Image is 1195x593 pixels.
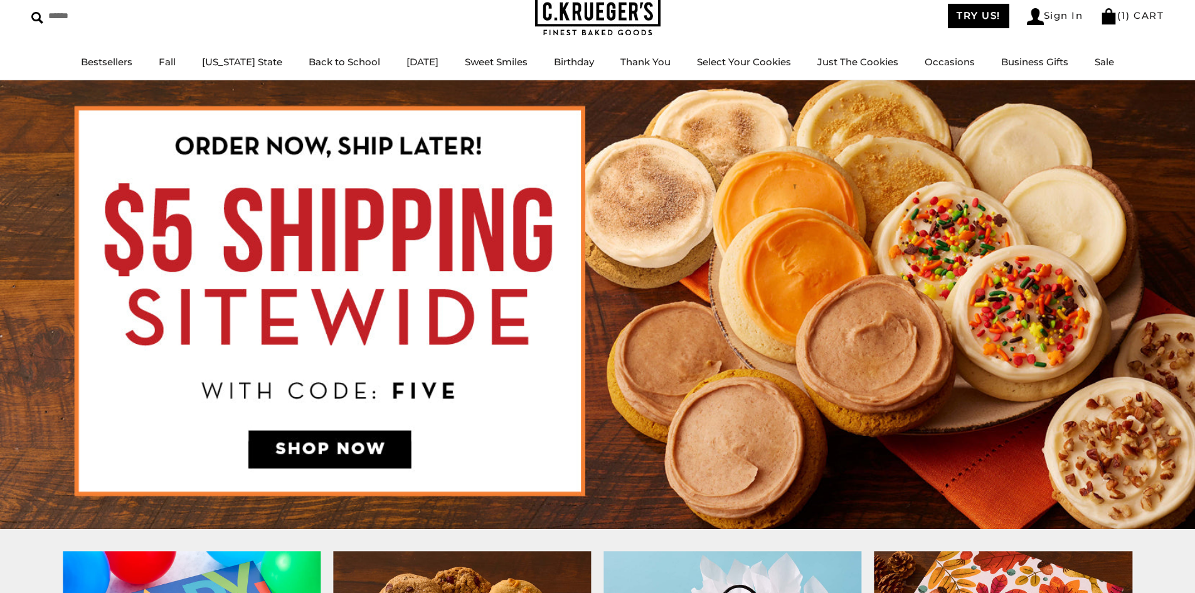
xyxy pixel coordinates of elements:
[697,56,791,68] a: Select Your Cookies
[406,56,438,68] a: [DATE]
[1001,56,1068,68] a: Business Gifts
[1095,56,1114,68] a: Sale
[202,56,282,68] a: [US_STATE] State
[948,4,1009,28] a: TRY US!
[31,6,181,26] input: Search
[465,56,528,68] a: Sweet Smiles
[81,56,132,68] a: Bestsellers
[620,56,671,68] a: Thank You
[1027,8,1044,25] img: Account
[1027,8,1083,25] a: Sign In
[309,56,380,68] a: Back to School
[1100,9,1164,21] a: (1) CART
[554,56,594,68] a: Birthday
[159,56,176,68] a: Fall
[31,12,43,24] img: Search
[817,56,898,68] a: Just The Cookies
[925,56,975,68] a: Occasions
[1100,8,1117,24] img: Bag
[1122,9,1127,21] span: 1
